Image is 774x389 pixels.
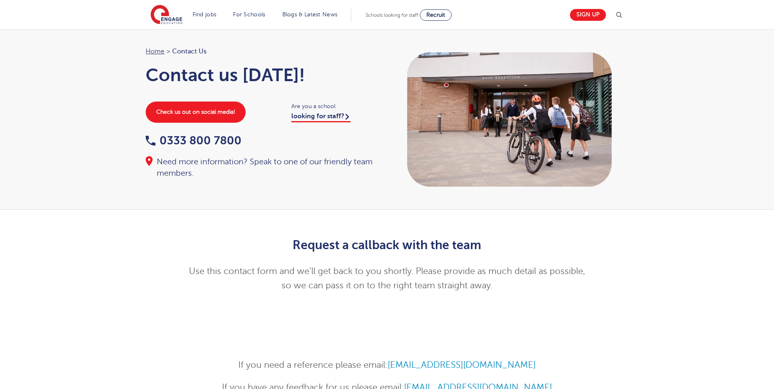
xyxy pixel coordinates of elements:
a: Blogs & Latest News [282,11,338,18]
nav: breadcrumb [146,46,379,57]
a: Home [146,48,164,55]
p: If you need a reference please email: [187,358,587,372]
span: Contact Us [172,46,206,57]
h1: Contact us [DATE]! [146,65,379,85]
a: Sign up [570,9,606,21]
a: For Schools [233,11,265,18]
img: Engage Education [151,5,182,25]
h2: Request a callback with the team [187,238,587,252]
a: Recruit [420,9,452,21]
span: Use this contact form and we’ll get back to you shortly. Please provide as much detail as possibl... [189,266,585,290]
a: Check us out on social media! [146,102,246,123]
a: [EMAIL_ADDRESS][DOMAIN_NAME] [388,360,536,370]
span: Schools looking for staff [366,12,418,18]
span: > [166,48,170,55]
a: 0333 800 7800 [146,134,242,147]
div: Need more information? Speak to one of our friendly team members. [146,156,379,179]
span: Recruit [426,12,445,18]
span: Are you a school [291,102,379,111]
a: Find jobs [193,11,217,18]
a: looking for staff? [291,113,350,122]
